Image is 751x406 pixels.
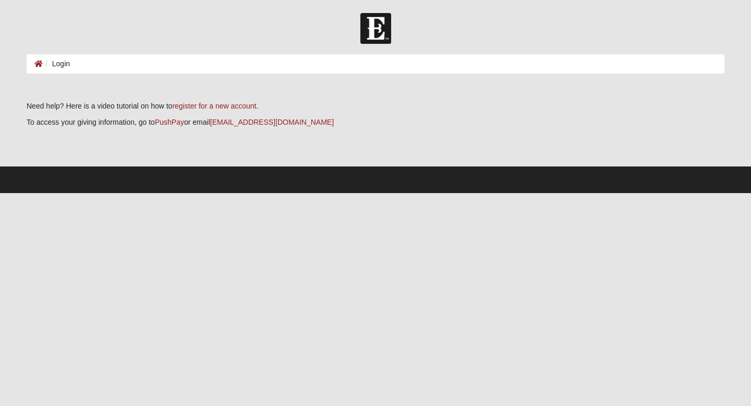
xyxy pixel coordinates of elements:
[43,58,70,69] li: Login
[210,118,334,126] a: [EMAIL_ADDRESS][DOMAIN_NAME]
[27,101,724,112] p: Need help? Here is a video tutorial on how to .
[172,102,256,110] a: register for a new account
[360,13,391,44] img: Church of Eleven22 Logo
[27,117,724,128] p: To access your giving information, go to or email
[155,118,184,126] a: PushPay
